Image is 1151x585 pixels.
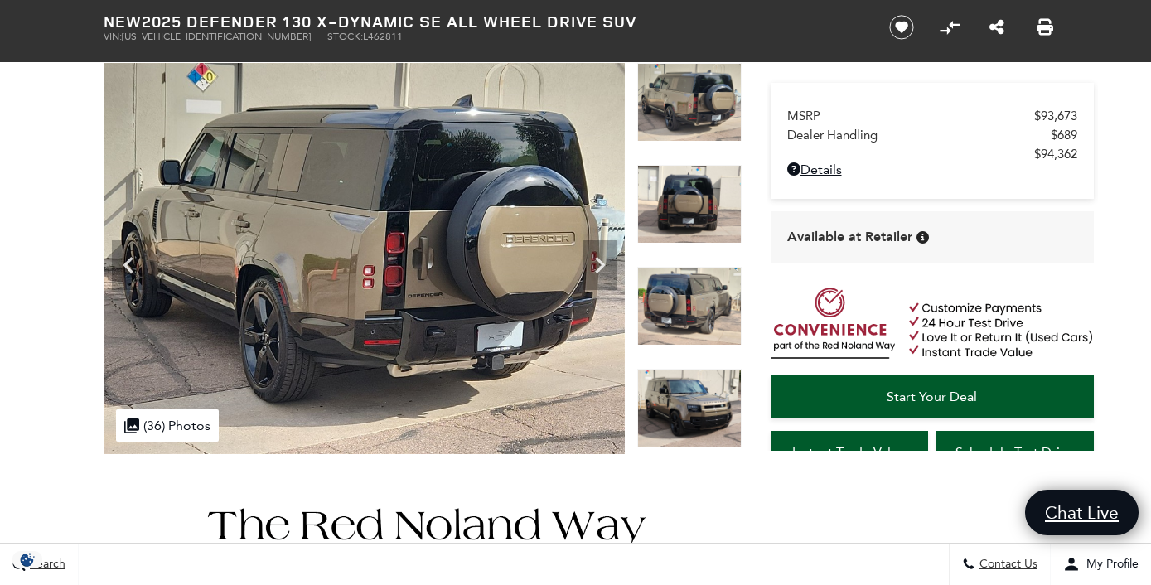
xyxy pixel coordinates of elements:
[583,240,617,290] div: Next
[936,431,1094,474] a: Schedule Test Drive
[955,444,1074,460] span: Schedule Test Drive
[787,109,1034,123] span: MSRP
[787,147,1077,162] a: $94,362
[363,31,403,42] span: L462811
[637,369,742,447] img: New 2025 Gondwana Stone LAND ROVER X-Dynamic SE image 14
[975,558,1037,572] span: Contact Us
[327,31,363,42] span: Stock:
[883,14,920,41] button: Save vehicle
[1051,544,1151,585] button: Open user profile menu
[989,17,1004,37] a: Share this New 2025 Defender 130 X-Dynamic SE All Wheel Drive SUV
[771,375,1094,418] a: Start Your Deal
[637,165,742,244] img: New 2025 Gondwana Stone LAND ROVER X-Dynamic SE image 12
[787,162,1077,177] a: Details
[112,240,145,290] div: Previous
[1034,109,1077,123] span: $93,673
[104,63,625,454] img: New 2025 Gondwana Stone LAND ROVER X-Dynamic SE image 11
[887,389,977,404] span: Start Your Deal
[637,63,742,142] img: New 2025 Gondwana Stone LAND ROVER X-Dynamic SE image 11
[787,128,1077,143] a: Dealer Handling $689
[916,231,929,244] div: Vehicle is in stock and ready for immediate delivery. Due to demand, availability is subject to c...
[1080,558,1139,572] span: My Profile
[937,15,962,40] button: Compare Vehicle
[637,267,742,346] img: New 2025 Gondwana Stone LAND ROVER X-Dynamic SE image 13
[1034,147,1077,162] span: $94,362
[104,10,142,32] strong: New
[1037,17,1053,37] a: Print this New 2025 Defender 130 X-Dynamic SE All Wheel Drive SUV
[8,551,46,568] section: Click to Open Cookie Consent Modal
[122,31,311,42] span: [US_VEHICLE_IDENTIFICATION_NUMBER]
[116,409,219,442] div: (36) Photos
[792,444,906,460] span: Instant Trade Value
[787,128,1051,143] span: Dealer Handling
[1051,128,1077,143] span: $689
[1025,490,1139,535] a: Chat Live
[771,431,928,474] a: Instant Trade Value
[787,228,912,246] span: Available at Retailer
[8,551,46,568] img: Opt-Out Icon
[104,12,862,31] h1: 2025 Defender 130 X-Dynamic SE All Wheel Drive SUV
[104,31,122,42] span: VIN:
[787,109,1077,123] a: MSRP $93,673
[1037,501,1127,524] span: Chat Live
